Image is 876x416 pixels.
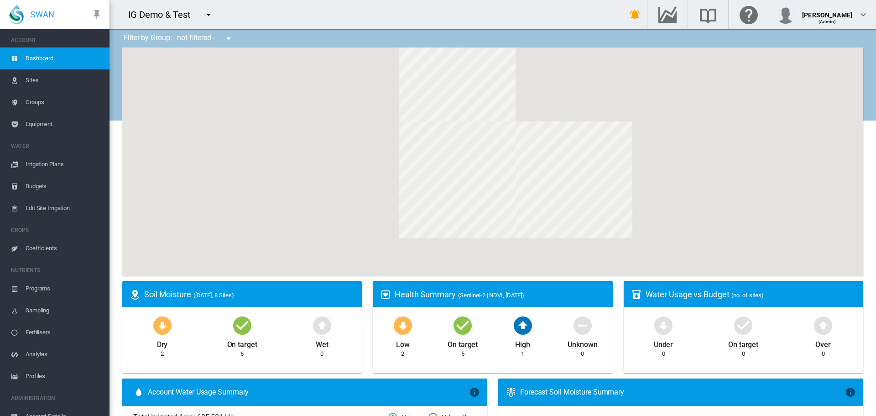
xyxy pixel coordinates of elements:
span: WATER [11,139,102,153]
span: CROPS [11,223,102,237]
md-icon: icon-map-marker-radius [130,289,141,300]
div: Water Usage vs Budget [646,289,856,300]
div: Dry [157,336,168,350]
span: (no. of sites) [731,292,764,299]
md-icon: icon-bell-ring [630,9,641,20]
span: (Sentinel-2 | NDVI, [DATE]) [458,292,524,299]
span: Irrigation Plans [26,153,102,175]
md-icon: Click here for help [738,9,760,20]
div: On target [448,336,478,350]
span: Edit Site Irrigation [26,197,102,219]
span: Fertilisers [26,321,102,343]
md-icon: icon-arrow-down-bold-circle [392,314,414,336]
span: Analytes [26,343,102,365]
div: 6 [240,350,244,358]
md-icon: icon-arrow-down-bold-circle [652,314,674,336]
div: 0 [320,350,323,358]
div: Under [654,336,673,350]
span: Equipment [26,113,102,135]
md-icon: Go to the Data Hub [657,9,678,20]
div: Forecast Soil Moisture Summary [520,387,845,397]
div: Filter by Group: - not filtered - [117,29,240,47]
md-icon: icon-information [845,387,856,398]
span: ([DATE], 8 Sites) [193,292,234,299]
span: (Admin) [819,19,836,24]
div: Low [396,336,410,350]
span: Sites [26,69,102,91]
img: SWAN-Landscape-Logo-Colour-drop.png [9,5,24,24]
span: ADMINISTRATION [11,391,102,405]
md-icon: icon-arrow-down-bold-circle [151,314,173,336]
md-icon: icon-arrow-up-bold-circle [812,314,834,336]
md-icon: icon-arrow-up-bold-circle [311,314,333,336]
div: Soil Moisture [144,289,355,300]
md-icon: Search the knowledge base [697,9,719,20]
div: 0 [581,350,584,358]
div: 0 [742,350,745,358]
md-icon: icon-pin [91,9,102,20]
div: 2 [161,350,164,358]
div: 2 [401,350,404,358]
md-icon: icon-chevron-down [858,9,869,20]
div: Over [815,336,831,350]
span: Profiles [26,365,102,387]
span: Groups [26,91,102,113]
md-icon: icon-cup-water [631,289,642,300]
span: Sampling [26,300,102,321]
div: High [515,336,530,350]
md-icon: icon-menu-down [223,33,234,44]
span: NUTRIENTS [11,263,102,278]
div: 5 [461,350,464,358]
md-icon: icon-checkbox-marked-circle [231,314,253,336]
div: Health Summary [395,289,605,300]
span: Budgets [26,175,102,197]
span: ACCOUNT [11,33,102,47]
span: SWAN [31,9,54,20]
md-icon: icon-arrow-up-bold-circle [512,314,534,336]
div: 1 [521,350,524,358]
md-icon: icon-information [469,387,480,398]
div: On target [227,336,257,350]
div: 0 [822,350,825,358]
md-icon: icon-minus-circle [572,314,594,336]
button: icon-bell-ring [626,5,644,24]
div: [PERSON_NAME] [802,7,852,16]
md-icon: icon-checkbox-marked-circle [732,314,754,336]
md-icon: icon-water [133,387,144,398]
div: Wet [316,336,328,350]
span: Dashboard [26,47,102,69]
md-icon: icon-thermometer-lines [506,387,516,398]
button: icon-menu-down [219,29,238,47]
span: Account Water Usage Summary [148,387,469,397]
span: Coefficients [26,237,102,259]
img: profile.jpg [777,5,795,24]
md-icon: icon-heart-box-outline [380,289,391,300]
div: 0 [662,350,665,358]
div: Unknown [568,336,597,350]
div: On target [728,336,758,350]
button: icon-menu-down [199,5,218,24]
div: IG Demo & Test [128,8,199,21]
span: Programs [26,278,102,300]
md-icon: icon-checkbox-marked-circle [452,314,474,336]
md-icon: icon-menu-down [203,9,214,20]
